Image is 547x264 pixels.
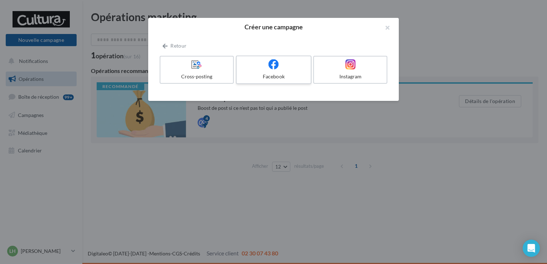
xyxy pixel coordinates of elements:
div: Cross-posting [163,73,230,80]
div: Facebook [239,73,308,80]
div: Open Intercom Messenger [523,240,540,257]
h2: Créer une campagne [160,24,387,30]
button: Retour [160,41,189,50]
div: Instagram [317,73,384,80]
